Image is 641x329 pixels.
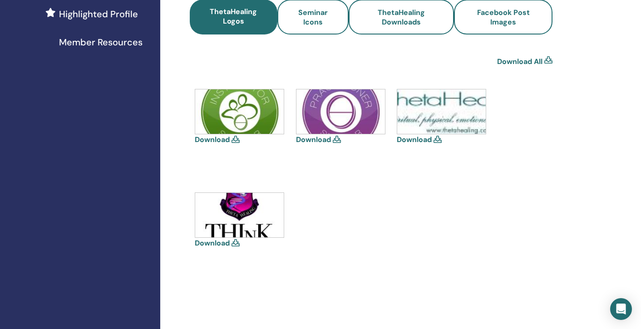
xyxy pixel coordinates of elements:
[195,238,230,248] a: Download
[378,8,425,27] span: ThetaHealing Downloads
[210,7,257,26] span: ThetaHealing Logos
[195,193,284,237] img: think-shield.jpg
[59,7,138,21] span: Highlighted Profile
[296,89,385,134] img: icons-practitioner.jpg
[610,298,632,320] div: Open Intercom Messenger
[298,8,328,27] span: Seminar Icons
[195,89,284,134] img: icons-instructor.jpg
[397,135,432,144] a: Download
[397,89,486,134] img: thetahealing-logo-a-copy.jpg
[477,8,530,27] span: Facebook Post Images
[59,35,143,49] span: Member Resources
[195,135,230,144] a: Download
[296,135,331,144] a: Download
[497,56,542,67] a: Download All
